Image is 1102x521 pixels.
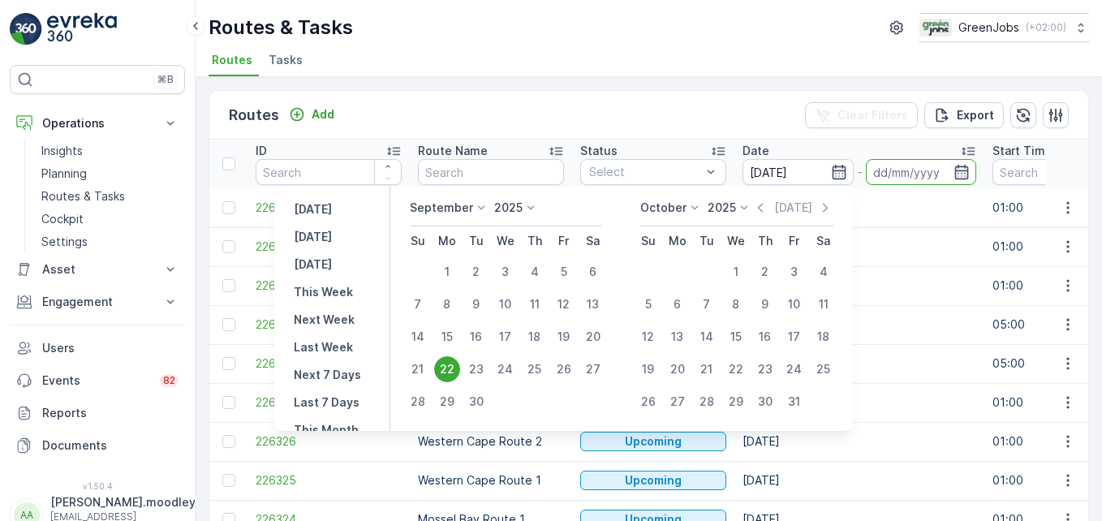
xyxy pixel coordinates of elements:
[256,433,402,450] span: 226326
[287,310,361,329] button: Next Week
[734,383,984,422] td: [DATE]
[42,340,179,356] p: Users
[494,200,523,216] p: 2025
[522,291,548,317] div: 11
[405,291,431,317] div: 7
[551,291,577,317] div: 12
[580,291,606,317] div: 13
[579,226,608,256] th: Saturday
[743,143,769,159] p: Date
[287,420,365,440] button: This Month
[222,279,235,292] div: Toggle Row Selected
[734,422,984,461] td: [DATE]
[294,256,332,273] p: [DATE]
[222,201,235,214] div: Toggle Row Selected
[405,356,431,382] div: 21
[42,405,179,421] p: Reports
[157,73,174,86] p: ⌘B
[50,494,196,510] p: [PERSON_NAME].moodley
[403,226,433,256] th: Sunday
[287,393,366,412] button: Last 7 Days
[723,324,749,350] div: 15
[734,227,984,266] td: [DATE]
[743,159,854,185] input: dd/mm/yyyy
[957,107,994,123] p: Export
[734,461,984,500] td: [DATE]
[723,389,749,415] div: 29
[433,226,462,256] th: Monday
[287,200,338,219] button: Yesterday
[734,188,984,227] td: [DATE]
[163,374,175,387] p: 82
[837,107,908,123] p: Clear Filters
[752,291,778,317] div: 9
[463,389,489,415] div: 30
[752,356,778,382] div: 23
[418,143,488,159] p: Route Name
[222,474,235,487] div: Toggle Row Selected
[294,339,353,355] p: Last Week
[580,471,726,490] button: Upcoming
[774,200,812,216] p: [DATE]
[287,227,338,247] button: Today
[635,389,661,415] div: 26
[209,15,353,41] p: Routes & Tasks
[751,226,780,256] th: Thursday
[41,188,125,205] p: Routes & Tasks
[294,284,353,300] p: This Week
[222,318,235,331] div: Toggle Row Selected
[866,159,977,185] input: dd/mm/yyyy
[294,201,332,217] p: [DATE]
[721,226,751,256] th: Wednesday
[1026,21,1066,34] p: ( +02:00 )
[10,397,185,429] a: Reports
[551,259,577,285] div: 5
[222,435,235,448] div: Toggle Row Selected
[522,356,548,382] div: 25
[665,324,691,350] div: 13
[256,200,402,216] span: 226525
[10,107,185,140] button: Operations
[781,259,807,285] div: 3
[811,291,837,317] div: 11
[418,472,564,489] p: Western Cape Route 1
[663,226,692,256] th: Monday
[958,19,1019,36] p: GreenJobs
[256,355,402,372] span: 226406
[811,259,837,285] div: 4
[493,259,519,285] div: 3
[282,105,341,124] button: Add
[781,324,807,350] div: 17
[256,159,402,185] input: Search
[811,356,837,382] div: 25
[809,226,838,256] th: Saturday
[41,234,88,250] p: Settings
[723,291,749,317] div: 8
[434,291,460,317] div: 8
[463,356,489,382] div: 23
[294,229,332,245] p: [DATE]
[493,356,519,382] div: 24
[256,239,402,255] span: 226524
[463,324,489,350] div: 16
[924,102,1004,128] button: Export
[42,372,150,389] p: Events
[811,324,837,350] div: 18
[294,394,359,411] p: Last 7 Days
[625,472,682,489] p: Upcoming
[694,389,720,415] div: 28
[493,291,519,317] div: 10
[256,278,402,294] a: 226523
[287,255,338,274] button: Tomorrow
[805,102,918,128] button: Clear Filters
[434,356,460,382] div: 22
[580,143,618,159] p: Status
[405,389,431,415] div: 28
[287,365,368,385] button: Next 7 Days
[522,259,548,285] div: 4
[734,266,984,305] td: [DATE]
[463,291,489,317] div: 9
[580,324,606,350] div: 20
[781,291,807,317] div: 10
